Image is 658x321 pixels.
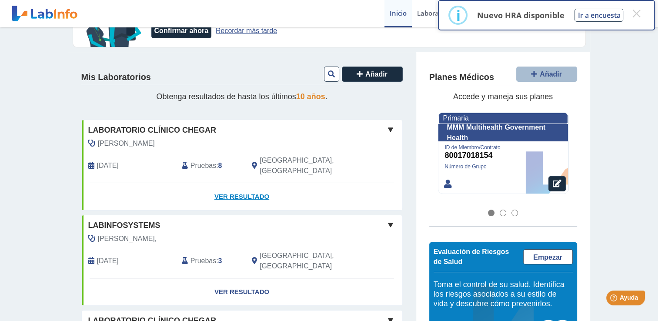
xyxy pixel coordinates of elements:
b: 8 [218,162,222,169]
span: Delgado Glorilee, [98,234,157,244]
a: Ver Resultado [82,183,402,211]
a: Recordar más tarde [216,27,277,34]
p: Nuevo HRA disponible [477,10,564,20]
span: Obtenga resultados de hasta los últimos . [156,92,327,101]
iframe: Help widget launcher [581,287,648,311]
div: i [456,7,460,23]
span: Añadir [540,70,562,78]
span: Laboratorio Clínico Chegar [88,124,216,136]
span: Rio Grande, PR [260,251,356,271]
span: Pruebas [190,160,216,171]
span: 2025-09-23 [97,160,119,171]
h4: Mis Laboratorios [81,72,151,83]
h4: Planes Médicos [429,72,494,83]
span: Rio Grande, PR [260,155,356,176]
span: Magruder Diaz, Kathleen [98,138,155,149]
h5: Toma el control de su salud. Identifica los riesgos asociados a su estilo de vida y descubre cómo... [434,280,573,308]
button: Añadir [342,67,403,82]
button: Añadir [516,67,577,82]
a: Ver Resultado [82,278,402,306]
span: 10 años [296,92,325,101]
span: 2019-06-07 [97,256,119,266]
a: Empezar [523,249,573,264]
span: Empezar [533,254,562,261]
button: Close this dialog [628,6,644,21]
div: : [175,251,245,271]
span: Pruebas [190,256,216,266]
span: Accede y maneja sus planes [453,92,553,101]
span: Labinfosystems [88,220,160,231]
span: Primaria [443,114,469,122]
b: 3 [218,257,222,264]
div: : [175,155,245,176]
button: Ir a encuesta [574,9,623,22]
span: Añadir [365,70,387,78]
button: Confirmar ahora [151,23,211,38]
span: Evaluación de Riesgos de Salud [434,248,509,266]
